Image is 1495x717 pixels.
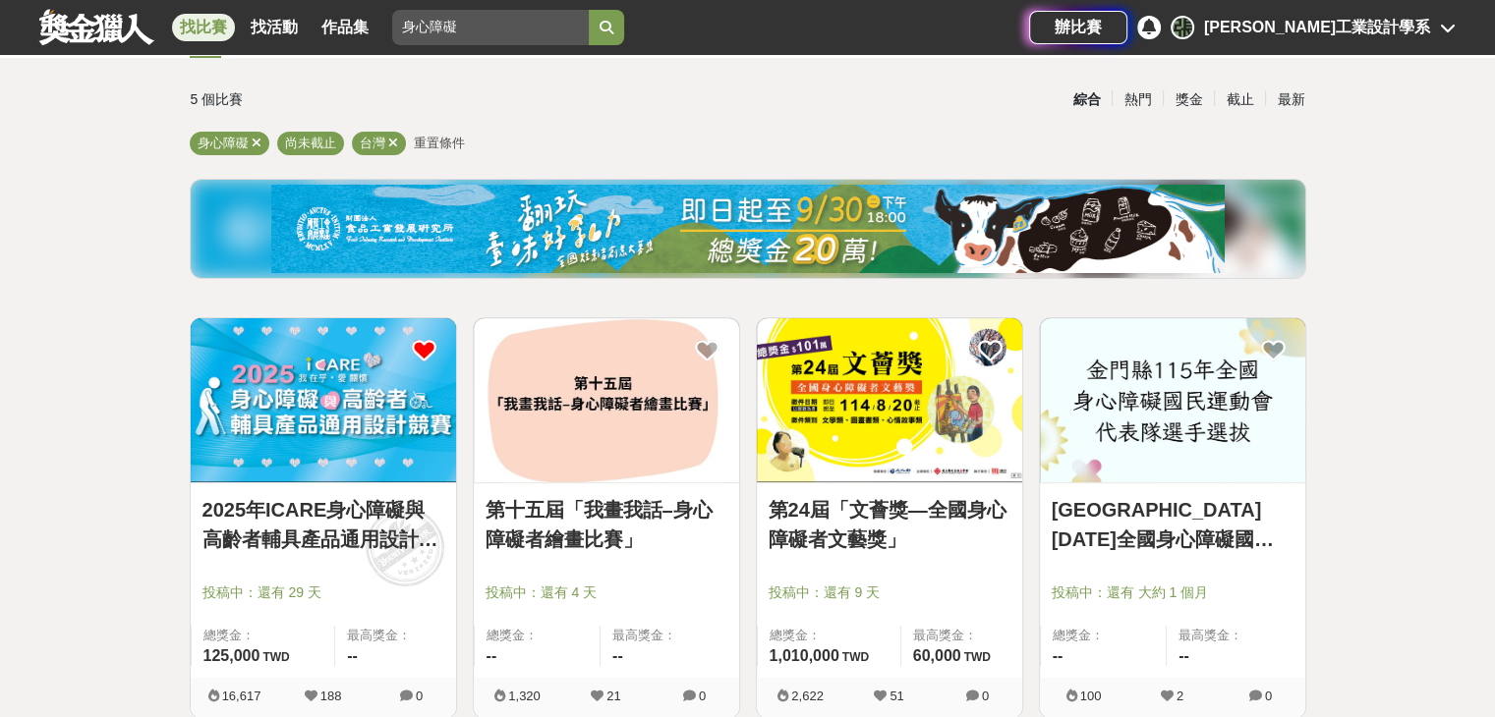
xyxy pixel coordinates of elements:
span: 尚未截止 [285,136,336,150]
span: 最高獎金： [913,626,1010,645]
span: -- [612,647,623,664]
div: 5 個比賽 [191,83,561,117]
span: TWD [262,650,289,664]
a: Cover Image [191,318,456,483]
span: -- [1179,647,1189,664]
span: 1,320 [508,689,541,703]
a: 第24屆「文薈獎—全國身心障礙者文藝獎」 [769,495,1010,554]
span: 125,000 [203,647,260,664]
span: 身心障礙 [198,136,249,150]
span: 16,617 [222,689,261,703]
div: [PERSON_NAME]工業設計學系 [1204,16,1430,39]
img: Cover Image [191,318,456,482]
span: 21 [606,689,620,703]
span: 51 [890,689,903,703]
img: Cover Image [1040,318,1305,482]
span: 投稿中：還有 29 天 [202,582,444,603]
span: 重置條件 [414,136,465,150]
a: 第十五屆「我畫我話–身心障礙者繪畫比賽」 [486,495,727,554]
a: Cover Image [474,318,739,483]
div: 綜合 [1061,83,1112,117]
span: -- [1053,647,1064,664]
span: 100 [1080,689,1102,703]
div: 最新 [1265,83,1316,117]
span: -- [347,647,358,664]
span: 投稿中：還有 9 天 [769,582,1010,603]
span: TWD [964,650,991,664]
span: 總獎金： [770,626,889,645]
img: Cover Image [474,318,739,482]
div: 截止 [1214,83,1265,117]
span: 0 [416,689,423,703]
span: 0 [699,689,706,703]
span: 總獎金： [203,626,323,645]
span: 0 [1265,689,1272,703]
div: 熱門 [1112,83,1163,117]
span: 總獎金： [487,626,589,645]
a: 找活動 [243,14,306,41]
a: [GEOGRAPHIC_DATA][DATE]全國身心障礙國民運動會代表隊選手選拔 [1052,495,1294,554]
span: 最高獎金： [347,626,443,645]
div: 獎金 [1163,83,1214,117]
div: 張 [1171,16,1194,39]
span: 最高獎金： [1179,626,1294,645]
input: 2025高通台灣AI黑客松 [392,10,589,45]
img: Cover Image [757,318,1022,482]
a: 辦比賽 [1029,11,1127,44]
span: 0 [982,689,989,703]
span: 60,000 [913,647,961,664]
span: 2 [1177,689,1183,703]
span: 總獎金： [1053,626,1155,645]
span: TWD [842,650,869,664]
span: -- [487,647,497,664]
span: 188 [320,689,342,703]
a: Cover Image [1040,318,1305,483]
span: 台灣 [360,136,385,150]
span: 最高獎金： [612,626,727,645]
a: Cover Image [757,318,1022,483]
span: 2,622 [791,689,824,703]
span: 投稿中：還有 4 天 [486,582,727,603]
span: 投稿中：還有 大約 1 個月 [1052,582,1294,603]
a: 找比賽 [172,14,235,41]
span: 1,010,000 [770,647,839,664]
img: bbde9c48-f993-4d71-8b4e-c9f335f69c12.jpg [271,185,1225,273]
a: 2025年ICARE身心障礙與高齡者輔具產品通用設計競賽 [202,495,444,554]
a: 作品集 [314,14,376,41]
